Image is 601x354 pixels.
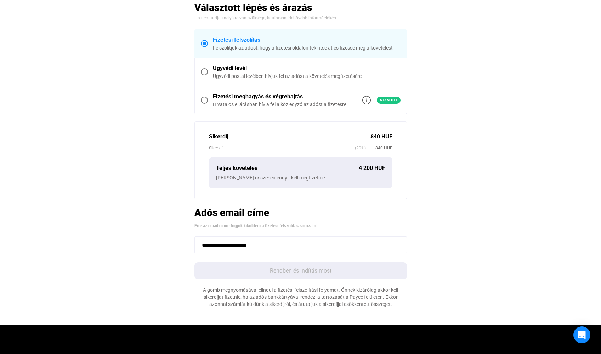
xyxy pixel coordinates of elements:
a: info-grey-outlineAjánlott [362,96,401,104]
img: info-grey-outline [362,96,371,104]
div: Ügyvédi postai levélben hívjuk fel az adóst a követelés megfizetésére [213,73,401,80]
div: Fizetési felszólítás [213,36,401,44]
div: Teljes követelés [216,164,359,172]
h2: Adós email címe [194,206,407,219]
div: 4 200 HUF [359,164,385,172]
div: [PERSON_NAME] összesen ennyit kell megfizetnie [216,174,385,181]
div: A gomb megnyomásával elindul a fizetési felszólítási folyamat. Önnek kizárólag akkor kell sikerdí... [194,286,407,308]
span: Ajánlott [377,97,401,104]
span: 840 HUF [366,144,392,152]
div: Siker díj [209,144,355,152]
div: 840 HUF [370,132,392,141]
h2: Választott lépés és árazás [194,1,407,14]
div: Hivatalos eljárásban hívja fel a közjegyző az adóst a fizetésre [213,101,346,108]
div: Fizetési meghagyás és végrehajtás [213,92,346,101]
div: Ügyvédi levél [213,64,401,73]
span: (20%) [355,144,366,152]
span: Ha nem tudja, melyikre van szüksége, kattintson ide [194,16,293,21]
div: Sikerdíj [209,132,370,141]
div: Rendben és indítás most [197,267,405,275]
div: Open Intercom Messenger [573,326,590,343]
div: Erre az email címre fogjuk kiküldeni a fizetési felszólítás sorozatot [194,222,407,229]
button: Rendben és indítás most [194,262,407,279]
div: Felszólítjuk az adóst, hogy a fizetési oldalon tekintse át és fizesse meg a követelést [213,44,401,51]
a: bővebb információkért [293,16,336,21]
